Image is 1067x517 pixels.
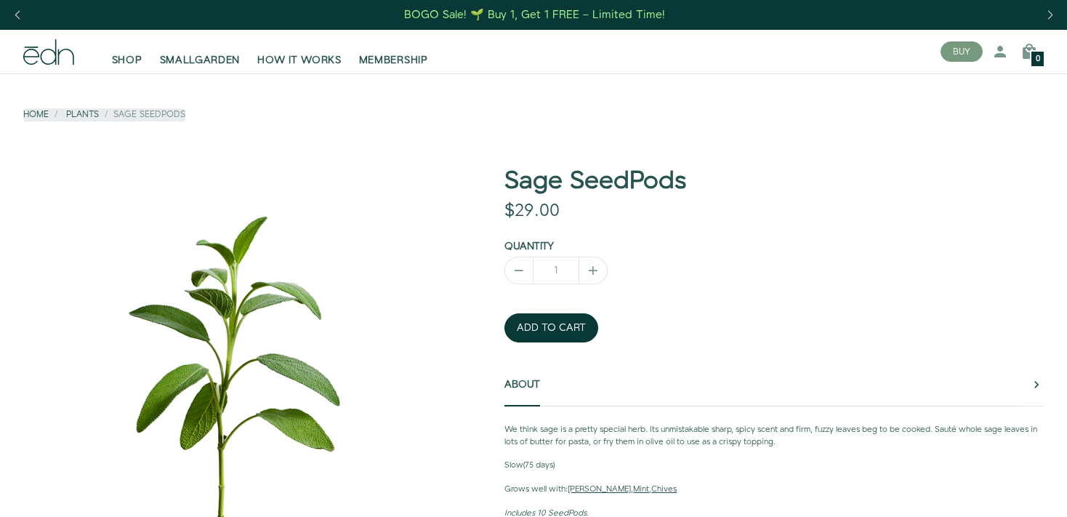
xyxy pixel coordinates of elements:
p: We think sage is a pretty special herb. Its unmistakable sharp, spicy scent and firm, fuzzy leave... [504,424,1044,449]
p: (75 days) [504,460,1044,472]
a: Plants [66,108,99,121]
strong: Slow [504,460,523,471]
nav: breadcrumbs [23,108,185,121]
a: Mint [633,484,649,495]
a: SHOP [103,36,151,68]
iframe: Opens a widget where you can find more information [958,473,1052,510]
strong: Grows well with: [504,484,568,495]
li: Sage SeedPods [99,108,185,121]
button: ADD TO CART [504,313,598,342]
span: SHOP [112,53,142,68]
a: SMALLGARDEN [151,36,249,68]
h1: Sage SeedPods [504,168,1044,195]
a: HOW IT WORKS [249,36,350,68]
a: [PERSON_NAME] [568,484,631,495]
span: MEMBERSHIP [359,53,428,68]
label: Quantity [504,239,554,254]
a: BOGO Sale! 🌱 Buy 1, Get 1 FREE – Limited Time! [403,4,667,26]
div: BOGO Sale! 🌱 Buy 1, Get 1 FREE – Limited Time! [404,7,665,23]
span: $29.00 [504,199,560,223]
span: SMALLGARDEN [160,53,241,68]
a: MEMBERSHIP [350,36,437,68]
p: , , [504,484,1044,496]
span: 0 [1036,55,1040,63]
a: Chives [651,484,677,495]
button: BUY [941,41,983,62]
a: Home [23,108,49,121]
span: HOW IT WORKS [257,53,341,68]
a: About [504,363,540,406]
